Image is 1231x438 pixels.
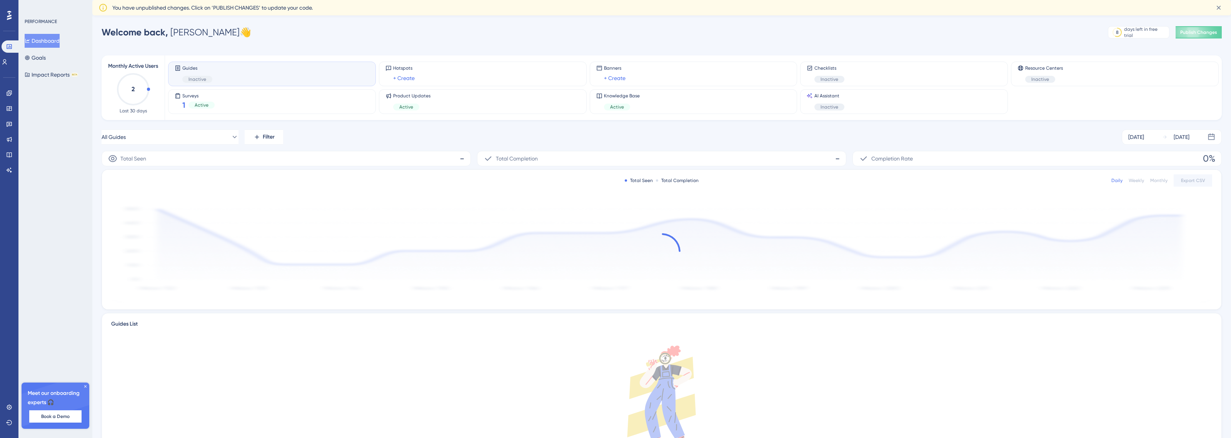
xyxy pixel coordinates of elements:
[1124,26,1167,38] div: days left in free trial
[871,154,913,163] span: Completion Rate
[814,65,844,71] span: Checklists
[1176,26,1222,38] button: Publish Changes
[25,51,46,65] button: Goals
[1116,29,1119,35] div: 8
[195,102,209,108] span: Active
[399,104,413,110] span: Active
[188,76,206,82] span: Inactive
[111,319,138,333] span: Guides List
[120,154,146,163] span: Total Seen
[29,410,82,423] button: Book a Demo
[182,65,212,71] span: Guides
[604,65,626,71] span: Banners
[245,129,283,145] button: Filter
[25,68,78,82] button: Impact ReportsBETA
[1031,76,1049,82] span: Inactive
[656,177,699,184] div: Total Completion
[393,93,430,99] span: Product Updates
[25,34,60,48] button: Dashboard
[25,18,57,25] div: PERFORMANCE
[1129,177,1144,184] div: Weekly
[496,154,538,163] span: Total Completion
[41,413,70,420] span: Book a Demo
[28,389,83,407] span: Meet our onboarding experts 🎧
[1128,132,1144,142] div: [DATE]
[604,74,626,83] a: + Create
[102,129,239,145] button: All Guides
[821,76,838,82] span: Inactive
[1181,177,1205,184] span: Export CSV
[102,132,126,142] span: All Guides
[108,62,158,71] span: Monthly Active Users
[102,26,251,38] div: [PERSON_NAME] 👋
[393,74,415,83] a: + Create
[1180,29,1217,35] span: Publish Changes
[610,104,624,110] span: Active
[263,132,275,142] span: Filter
[1174,132,1189,142] div: [DATE]
[1174,174,1212,187] button: Export CSV
[182,93,215,98] span: Surveys
[1025,65,1063,71] span: Resource Centers
[120,108,147,114] span: Last 30 days
[132,85,135,93] text: 2
[1203,152,1215,165] span: 0%
[1150,177,1168,184] div: Monthly
[835,152,840,165] span: -
[393,65,415,71] span: Hotspots
[1111,177,1123,184] div: Daily
[460,152,464,165] span: -
[112,3,313,12] span: You have unpublished changes. Click on ‘PUBLISH CHANGES’ to update your code.
[814,93,844,99] span: AI Assistant
[182,100,185,110] span: 1
[821,104,838,110] span: Inactive
[71,73,78,77] div: BETA
[604,93,640,99] span: Knowledge Base
[625,177,653,184] div: Total Seen
[102,27,168,38] span: Welcome back,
